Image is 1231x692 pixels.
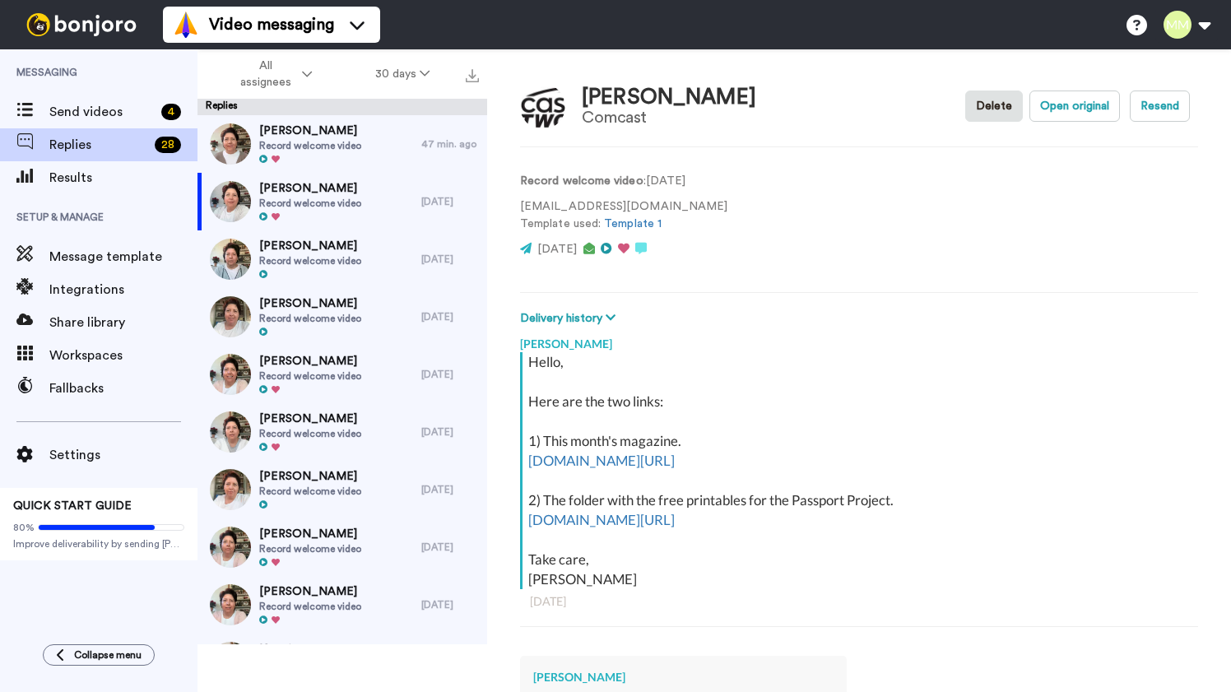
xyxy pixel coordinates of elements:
span: [PERSON_NAME] [259,238,361,254]
div: [PERSON_NAME] [582,86,756,109]
div: Replies [197,99,487,115]
div: [PERSON_NAME] [533,669,834,685]
span: Record welcome video [259,312,361,325]
a: [PERSON_NAME]Record welcome video[DATE] [197,288,487,346]
div: 28 [155,137,181,153]
span: All assignees [232,58,299,91]
span: [PERSON_NAME] [259,123,361,139]
button: Resend [1130,91,1190,122]
a: [DOMAIN_NAME][URL] [528,452,675,469]
div: [DATE] [421,195,479,208]
span: [PERSON_NAME] [259,295,361,312]
a: [PERSON_NAME]Record welcome video47 min. ago [197,115,487,173]
p: : [DATE] [520,173,727,190]
span: Collapse menu [74,648,142,662]
button: Open original [1029,91,1120,122]
img: 9d046073-c80c-41cf-80b7-68915a98b61b-thumb.jpg [210,296,251,337]
strong: Record welcome video [520,175,643,187]
span: 80% [13,521,35,534]
span: Record welcome video [259,369,361,383]
div: Comcast [582,109,756,127]
div: [DATE] [421,598,479,611]
span: [PERSON_NAME] [259,353,361,369]
span: Message template [49,247,197,267]
a: [PERSON_NAME]Record welcome video[DATE] [197,173,487,230]
img: 12e759d0-36d4-450e-a4f8-67658229442c-thumb.jpg [210,469,251,510]
img: 28daeb50-6a9d-4ed0-8d20-e7f1deb2b80a-thumb.jpg [210,584,251,625]
img: bdba0053-807a-4113-8ec2-f3cf37b7b6c2-thumb.jpg [210,123,251,165]
span: Settings [49,445,197,465]
div: Hello, Here are the two links: 1) This month's magazine. 2) The folder with the free printables f... [528,352,1194,589]
div: 47 min. ago [421,137,479,151]
span: Katerina [259,641,361,657]
img: 26109a0b-557c-46dd-b36c-750668805b46-thumb.jpg [210,239,251,280]
a: Template 1 [604,218,662,230]
span: Record welcome video [259,254,361,267]
span: [PERSON_NAME] [259,468,361,485]
a: [PERSON_NAME]Record welcome video[DATE] [197,230,487,288]
img: 742cfeda-47b5-4091-8bb0-4fc4a73e1d52-thumb.jpg [210,181,251,222]
img: Image of Patty [520,84,565,129]
img: export.svg [466,69,479,82]
span: Share library [49,313,197,332]
span: QUICK START GUIDE [13,500,132,512]
img: d71fc6aa-e667-4c4c-aae6-87840436af5f-thumb.jpg [210,642,251,683]
div: [DATE] [421,483,479,496]
span: Workspaces [49,346,197,365]
a: [PERSON_NAME]Record welcome video[DATE] [197,576,487,634]
div: [DATE] [421,425,479,439]
span: Record welcome video [259,197,361,210]
span: Record welcome video [259,427,361,440]
a: [DOMAIN_NAME][URL] [528,511,675,528]
button: Collapse menu [43,644,155,666]
span: Improve deliverability by sending [PERSON_NAME]’s from your own email [13,537,184,550]
img: b20ea7e7-9991-4487-afd9-631f26426101-thumb.jpg [210,411,251,453]
button: Delete [965,91,1023,122]
button: Delivery history [520,309,620,327]
span: [PERSON_NAME] [259,180,361,197]
span: [PERSON_NAME] [259,583,361,600]
span: Results [49,168,197,188]
button: All assignees [201,51,344,97]
a: [PERSON_NAME]Record welcome video[DATE] [197,346,487,403]
span: [DATE] [537,244,577,255]
span: Send videos [49,102,155,122]
span: Record welcome video [259,600,361,613]
span: [PERSON_NAME] [259,526,361,542]
button: Export all results that match these filters now. [461,62,484,86]
span: Video messaging [209,13,334,36]
img: 6563a3bf-c9b5-45c3-a9f6-bac19859e4f2-thumb.jpg [210,527,251,568]
a: [PERSON_NAME]Record welcome video[DATE] [197,403,487,461]
div: [DATE] [530,593,1188,610]
div: [PERSON_NAME] [520,327,1198,352]
div: [DATE] [421,253,479,266]
button: 30 days [344,59,462,89]
a: [PERSON_NAME]Record welcome video[DATE] [197,461,487,518]
span: [PERSON_NAME] [259,411,361,427]
div: [DATE] [421,541,479,554]
img: 94460827-2956-4c88-888d-2415cbabfa73-thumb.jpg [210,354,251,395]
a: [PERSON_NAME]Record welcome video[DATE] [197,518,487,576]
div: [DATE] [421,368,479,381]
span: Record welcome video [259,542,361,555]
div: 4 [161,104,181,120]
img: vm-color.svg [173,12,199,38]
span: Fallbacks [49,379,197,398]
div: [DATE] [421,310,479,323]
span: Record welcome video [259,139,361,152]
a: KaterinaRecord welcome video[DATE] [197,634,487,691]
span: Replies [49,135,148,155]
span: Record welcome video [259,485,361,498]
span: Integrations [49,280,197,300]
p: [EMAIL_ADDRESS][DOMAIN_NAME] Template used: [520,198,727,233]
img: bj-logo-header-white.svg [20,13,143,36]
